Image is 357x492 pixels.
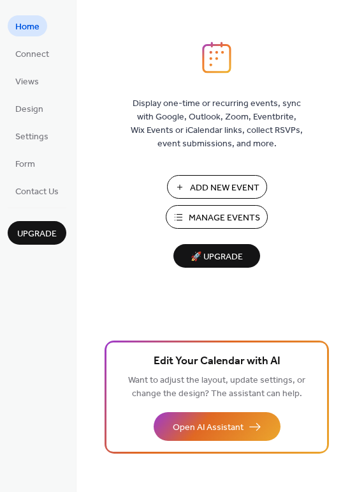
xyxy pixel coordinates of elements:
[173,421,244,434] span: Open AI Assistant
[173,244,260,268] button: 🚀 Upgrade
[8,70,47,91] a: Views
[131,97,303,151] span: Display one-time or recurring events, sync with Google, Outlook, Zoom, Eventbrite, Wix Events or ...
[167,175,267,199] button: Add New Event
[128,372,305,403] span: Want to adjust the layout, update settings, or change the design? The assistant can help.
[15,75,39,89] span: Views
[8,43,57,64] a: Connect
[8,221,66,245] button: Upgrade
[154,353,280,371] span: Edit Your Calendar with AI
[17,227,57,241] span: Upgrade
[15,130,48,144] span: Settings
[8,125,56,146] a: Settings
[189,211,260,225] span: Manage Events
[8,180,66,201] a: Contact Us
[202,42,231,73] img: logo_icon.svg
[15,103,43,116] span: Design
[15,158,35,171] span: Form
[8,98,51,119] a: Design
[15,185,59,199] span: Contact Us
[15,20,40,34] span: Home
[8,15,47,36] a: Home
[154,412,280,441] button: Open AI Assistant
[181,249,252,266] span: 🚀 Upgrade
[166,205,268,229] button: Manage Events
[190,181,259,195] span: Add New Event
[8,153,43,174] a: Form
[15,48,49,61] span: Connect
